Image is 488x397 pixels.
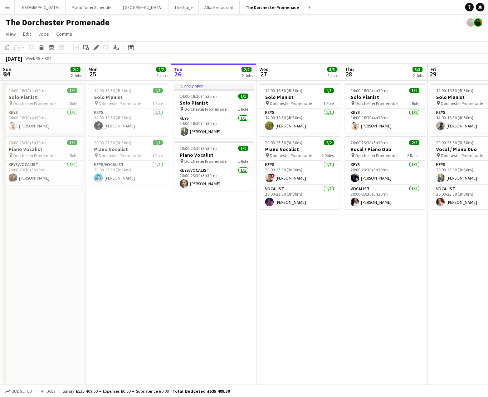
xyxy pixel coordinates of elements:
span: Dorchester Promenade [99,101,141,106]
span: Dorchester Promenade [441,153,483,158]
span: Dorchester Promenade [270,101,312,106]
span: 1 Role [152,153,163,158]
button: The Stage [169,0,199,14]
app-user-avatar: Celine Amara [467,18,475,27]
span: 20:00-23:30 (3h30m) [94,140,131,145]
h3: Piano Vocalist [3,146,83,152]
span: Sun [3,66,11,72]
h3: Solo Pianist [3,94,83,100]
app-card-role: Keys/Vocalist1/120:00-23:30 (3h30m)[PERSON_NAME] [3,161,83,185]
span: Wed [259,66,269,72]
span: Dorchester Promenade [13,153,55,158]
h3: Solo Pianist [345,94,425,100]
app-job-card: 14:00-18:30 (4h30m)1/1Solo Pianist Dorchester Promenade1 RoleKeys1/114:00-18:30 (4h30m)[PERSON_NAME] [3,84,83,133]
app-job-card: 20:00-23:30 (3h30m)1/1Piano Vocalist Dorchester Promenade1 RoleKeys/Vocalist1/120:00-23:30 (3h30m... [88,136,169,185]
span: 24 [2,70,11,78]
span: Edit [23,31,31,37]
span: 1 Role [67,101,77,106]
span: Week 35 [24,56,42,61]
span: All jobs [39,388,57,394]
span: 1/1 [67,140,77,145]
span: 1 Role [409,101,419,106]
span: 2 Roles [322,153,334,158]
span: 2 Roles [407,153,419,158]
app-job-card: 14:00-18:30 (4h30m)1/1Solo Pianist Dorchester Promenade1 RoleKeys1/114:00-18:30 (4h30m)[PERSON_NAME] [88,84,169,133]
app-card-role: Keys/Vocalist1/120:00-23:30 (3h30m)[PERSON_NAME] [174,166,254,191]
span: 14:00-18:30 (4h30m) [351,88,388,93]
app-job-card: 20:00-23:30 (3h30m)1/1Piano Vocalist Dorchester Promenade1 RoleKeys/Vocalist1/120:00-23:30 (3h30m... [174,141,254,191]
span: 1/1 [238,146,248,151]
span: 28 [344,70,354,78]
app-card-role: Vocalist1/120:00-23:30 (3h30m)[PERSON_NAME] [345,185,425,209]
h1: The Dorchester Promenade [6,17,109,28]
span: 1/1 [153,88,163,93]
div: BST [44,56,52,61]
span: 20:00-23:30 (3h30m) [436,140,473,145]
span: 2/2 [241,67,252,72]
app-job-card: 14:00-18:30 (4h30m)1/1Solo Pianist Dorchester Promenade1 RoleKeys1/114:00-18:30 (4h30m)[PERSON_NAME] [259,84,340,133]
div: 2 Jobs [327,73,338,78]
span: Budgeted [11,389,32,394]
span: 20:00-23:30 (3h30m) [9,140,46,145]
span: Fri [430,66,436,72]
h3: Piano Vocalist [259,146,340,152]
span: 3/3 [413,67,423,72]
div: In progress [174,84,254,89]
span: 1/1 [324,88,334,93]
span: 1/1 [409,88,419,93]
div: 2 Jobs [413,73,424,78]
div: 20:00-23:30 (3h30m)2/2Vocal / Piano Duo Dorchester Promenade2 RolesKeys1/120:00-23:30 (3h30m)[PER... [345,136,425,209]
a: Jobs [35,29,52,39]
div: 20:00-23:30 (3h30m)1/1Piano Vocalist Dorchester Promenade1 RoleKeys/Vocalist1/120:00-23:30 (3h30m... [3,136,83,185]
app-card-role: Keys1/120:00-23:30 (3h30m)![PERSON_NAME] [259,161,340,185]
span: 1/1 [67,88,77,93]
span: 1/1 [153,140,163,145]
app-job-card: 20:00-23:30 (3h30m)2/2Piano Vocalist Dorchester Promenade2 RolesKeys1/120:00-23:30 (3h30m)![PERSO... [259,136,340,209]
span: Dorchester Promenade [99,153,141,158]
app-user-avatar: Celine Amara [474,18,482,27]
span: Comms [56,31,72,37]
span: 2/2 [70,67,80,72]
div: 2 Jobs [156,73,167,78]
app-card-role: Keys1/120:00-23:30 (3h30m)[PERSON_NAME] [345,161,425,185]
div: 14:00-18:30 (4h30m)1/1Solo Pianist Dorchester Promenade1 RoleKeys1/114:00-18:30 (4h30m)[PERSON_NAME] [345,84,425,133]
button: The Dorchester Promenade [240,0,305,14]
span: Dorchester Promenade [13,101,55,106]
h3: Solo Pianist [174,100,254,106]
div: [DATE] [6,55,22,62]
span: 1 Role [238,159,248,164]
span: 2/2 [156,67,166,72]
span: Dorchester Promenade [270,153,312,158]
span: 29 [429,70,436,78]
span: 14:00-18:30 (4h30m) [9,88,46,93]
span: Dorchester Promenade [355,153,397,158]
span: 27 [258,70,269,78]
span: 14:00-18:30 (4h30m) [180,94,217,99]
span: 2/2 [409,140,419,145]
button: [GEOGRAPHIC_DATA] [15,0,66,14]
span: 1 Role [67,153,77,158]
span: 14:00-18:30 (4h30m) [94,88,131,93]
div: 2 Jobs [71,73,82,78]
span: 1 Role [152,101,163,106]
button: [GEOGRAPHIC_DATA] [117,0,169,14]
h3: Vocal / Piano Duo [345,146,425,152]
span: 25 [87,70,98,78]
h3: Solo Pianist [259,94,340,100]
span: 26 [173,70,182,78]
span: 20:00-23:30 (3h30m) [265,140,302,145]
span: Dorchester Promenade [184,159,226,164]
button: Alba Restaurant [199,0,240,14]
div: Salary £535 409.50 + Expenses £0.00 + Subsistence £0.00 = [63,388,230,394]
a: Edit [20,29,34,39]
span: Total Budgeted £535 409.50 [172,388,230,394]
div: 2 Jobs [242,73,253,78]
span: 20:00-23:30 (3h30m) [180,146,217,151]
h3: Solo Pianist [88,94,169,100]
span: Dorchester Promenade [184,106,226,112]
